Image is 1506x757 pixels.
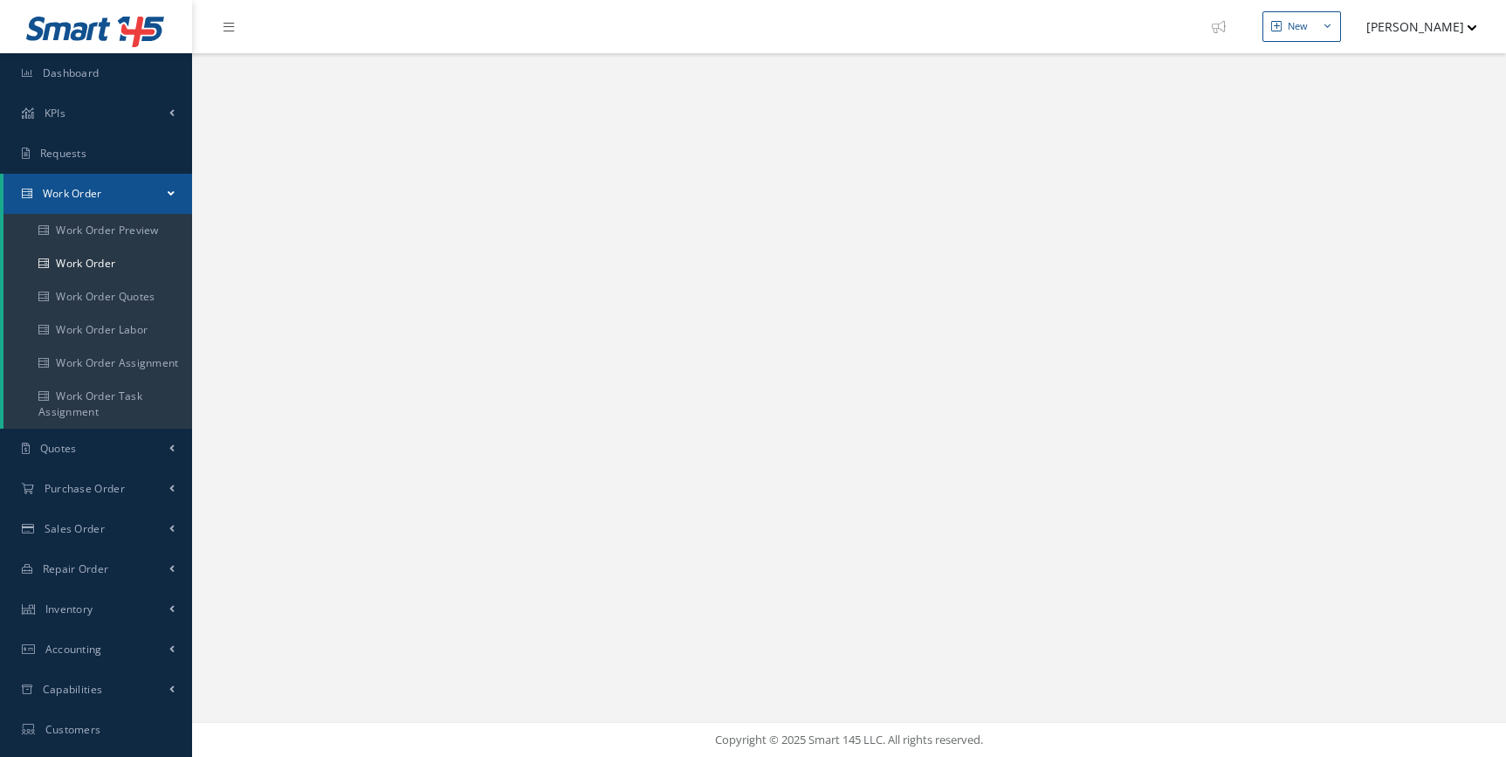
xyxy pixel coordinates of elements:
[3,174,192,214] a: Work Order
[43,186,102,201] span: Work Order
[3,380,192,429] a: Work Order Task Assignment
[3,313,192,347] a: Work Order Labor
[3,247,192,280] a: Work Order
[45,642,102,657] span: Accounting
[45,602,93,616] span: Inventory
[40,146,86,161] span: Requests
[45,722,101,737] span: Customers
[40,441,77,456] span: Quotes
[3,214,192,247] a: Work Order Preview
[3,280,192,313] a: Work Order Quotes
[45,106,65,120] span: KPIs
[1350,10,1477,44] button: [PERSON_NAME]
[43,682,103,697] span: Capabilities
[3,347,192,380] a: Work Order Assignment
[45,481,125,496] span: Purchase Order
[1288,19,1308,34] div: New
[43,65,100,80] span: Dashboard
[1262,11,1341,42] button: New
[43,561,109,576] span: Repair Order
[210,732,1489,749] div: Copyright © 2025 Smart 145 LLC. All rights reserved.
[45,521,105,536] span: Sales Order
